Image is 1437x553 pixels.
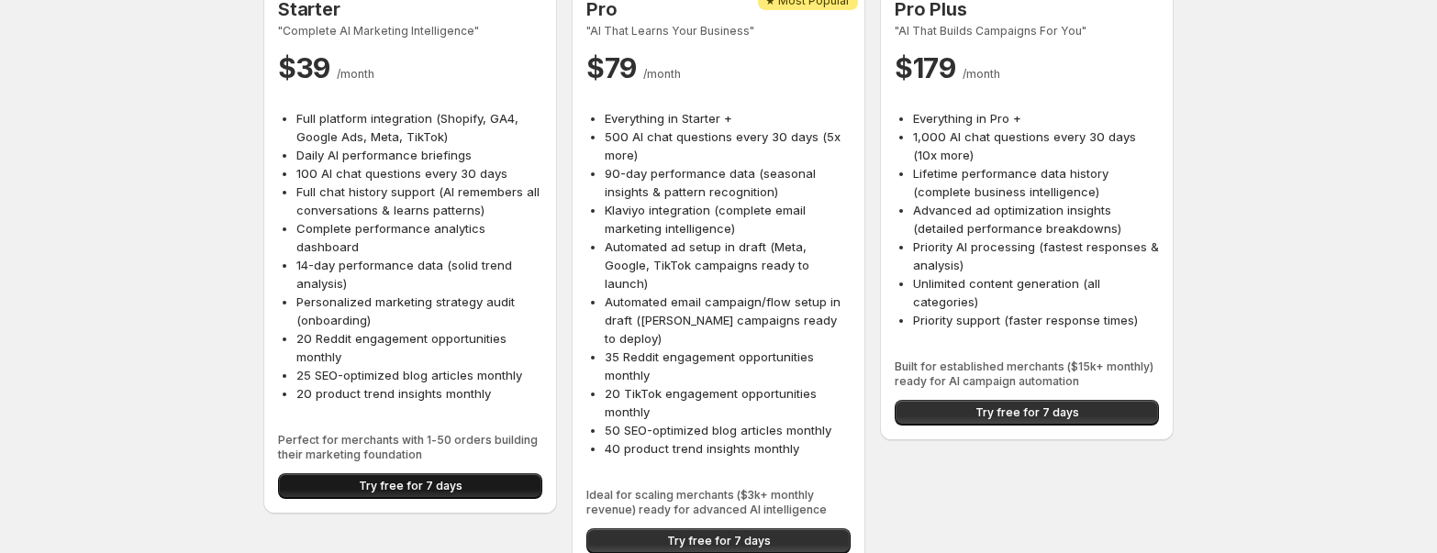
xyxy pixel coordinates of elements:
[296,384,542,403] li: 20 product trend insights monthly
[895,50,1159,86] p: $ 179
[913,238,1159,274] li: Priority AI processing (fastest responses & analysis)
[605,348,851,384] li: 35 Reddit engagement opportunities monthly
[895,24,1159,39] span: "AI That Builds Campaigns For You"
[278,50,542,86] p: $ 39
[667,534,771,548] span: Try free for 7 days
[895,359,1159,389] span: Built for established merchants ($15k+ monthly) ready for AI campaign automation
[913,164,1159,201] li: Lifetime performance data history (complete business intelligence)
[913,201,1159,238] li: Advanced ad optimization insights (detailed performance breakdowns)
[913,127,1159,164] li: 1,000 AI chat questions every 30 days (10x more)
[296,293,542,329] li: Personalized marketing strategy audit (onboarding)
[278,473,542,499] button: Try free for 7 days
[296,366,542,384] li: 25 SEO-optimized blog articles monthly
[913,311,1159,329] li: Priority support (faster response times)
[605,201,851,238] li: Klaviyo integration (complete email marketing intelligence)
[605,127,851,164] li: 500 AI chat questions every 30 days (5x more)
[296,146,542,164] li: Daily AI performance briefings
[296,109,542,146] li: Full platform integration (Shopify, GA4, Google Ads, Meta, TikTok)
[605,109,851,127] li: Everything in Starter +
[643,67,681,81] span: / month
[605,238,851,293] li: Automated ad setup in draft (Meta, Google, TikTok campaigns ready to launch)
[296,256,542,293] li: 14-day performance data (solid trend analysis)
[296,329,542,366] li: 20 Reddit engagement opportunities monthly
[278,433,542,462] span: Perfect for merchants with 1-50 orders building their marketing foundation
[359,479,462,493] span: Try free for 7 days
[278,24,542,39] span: "Complete AI Marketing Intelligence"
[586,50,851,86] p: $ 79
[605,439,851,458] li: 40 product trend insights monthly
[605,384,851,421] li: 20 TikTok engagement opportunities monthly
[586,488,851,517] span: Ideal for scaling merchants ($3k+ monthly revenue) ready for advanced AI intelligence
[895,400,1159,426] button: Try free for 7 days
[913,109,1159,127] li: Everything in Pro +
[586,24,851,39] span: "AI That Learns Your Business"
[296,164,542,182] li: 100 AI chat questions every 30 days
[975,405,1079,420] span: Try free for 7 days
[605,421,851,439] li: 50 SEO-optimized blog articles monthly
[913,274,1159,311] li: Unlimited content generation (all categories)
[605,293,851,348] li: Automated email campaign/flow setup in draft ([PERSON_NAME] campaigns ready to deploy)
[296,219,542,256] li: Complete performance analytics dashboard
[337,67,374,81] span: / month
[605,164,851,201] li: 90-day performance data (seasonal insights & pattern recognition)
[296,182,542,219] li: Full chat history support (AI remembers all conversations & learns patterns)
[963,67,1000,81] span: / month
